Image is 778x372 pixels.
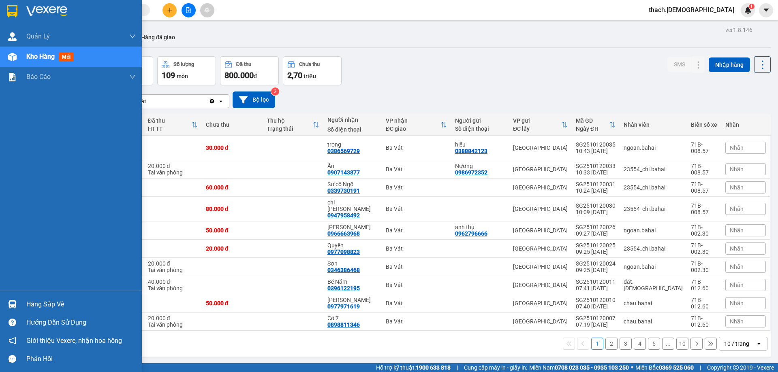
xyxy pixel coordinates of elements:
[709,57,750,72] button: Nhập hàng
[327,187,360,194] div: 0339730191
[157,56,216,85] button: Số lượng109món
[513,282,568,288] div: [GEOGRAPHIC_DATA]
[162,70,175,80] span: 109
[513,184,568,191] div: [GEOGRAPHIC_DATA]
[218,98,224,104] svg: open
[576,141,616,148] div: SG2510120035
[148,321,198,328] div: Tại văn phòng
[513,227,568,234] div: [GEOGRAPHIC_DATA]
[129,33,136,40] span: down
[576,278,616,285] div: SG2510120011
[691,278,717,291] div: 71B-012.60
[386,264,447,270] div: Ba Vát
[648,338,660,350] button: 5
[26,72,51,82] span: Báo cáo
[206,145,259,151] div: 30.000 đ
[327,249,360,255] div: 0977098823
[8,73,17,81] img: solution-icon
[691,242,717,255] div: 71B-002.30
[624,166,683,172] div: 23554_chi.bahai
[327,224,378,230] div: Ngọc tú
[572,114,620,136] th: Toggle SortBy
[327,163,378,169] div: Ẩn
[26,336,122,346] span: Giới thiệu Vexere, nhận hoa hồng
[730,282,744,288] span: Nhãn
[691,297,717,310] div: 71B-012.60
[26,317,136,329] div: Hướng dẫn sử dụng
[386,227,447,234] div: Ba Vát
[624,145,683,151] div: ngoan.bahai
[576,117,609,124] div: Mã GD
[304,73,316,79] span: triệu
[576,181,616,187] div: SG2510120031
[327,126,378,133] div: Số điện thoại
[691,315,717,328] div: 71B-012.60
[206,206,259,212] div: 80.000 đ
[26,298,136,310] div: Hàng sắp về
[662,338,674,350] button: ...
[9,337,16,344] span: notification
[206,121,259,128] div: Chưa thu
[455,230,487,237] div: 0962796666
[327,141,378,148] div: trong
[386,318,447,325] div: Ba Vát
[236,62,251,67] div: Đã thu
[763,6,770,14] span: caret-down
[513,206,568,212] div: [GEOGRAPHIC_DATA]
[624,227,683,234] div: ngoan.bahai
[631,366,633,369] span: ⚪️
[148,125,191,132] div: HTTT
[691,181,717,194] div: 71B-008.57
[700,363,701,372] span: |
[8,53,17,61] img: warehouse-icon
[327,169,360,176] div: 0907143877
[148,117,191,124] div: Đã thu
[148,315,198,321] div: 20.000 đ
[730,300,744,306] span: Nhãn
[730,227,744,234] span: Nhãn
[204,7,210,13] span: aim
[327,303,360,310] div: 0977971619
[327,297,378,303] div: mai khanh
[509,114,572,136] th: Toggle SortBy
[455,117,505,124] div: Người gửi
[513,318,568,325] div: [GEOGRAPHIC_DATA]
[730,166,744,172] span: Nhãn
[620,338,632,350] button: 3
[148,163,198,169] div: 20.000 đ
[327,267,360,273] div: 0346386468
[659,364,694,371] strong: 0369 525 060
[750,4,753,9] span: 1
[327,321,360,328] div: 0898811346
[167,7,173,13] span: plus
[513,117,561,124] div: VP gửi
[147,97,148,105] input: Selected Ba Vát.
[744,6,752,14] img: icon-new-feature
[624,184,683,191] div: 23554_chi.bahai
[386,125,440,132] div: ĐC giao
[206,227,259,234] div: 50.000 đ
[209,98,215,104] svg: Clear value
[624,245,683,252] div: 23554_chi.bahai
[386,245,447,252] div: Ba Vát
[513,166,568,172] div: [GEOGRAPHIC_DATA]
[287,70,302,80] span: 2,70
[148,285,198,291] div: Tại văn phòng
[725,121,766,128] div: Nhãn
[605,338,618,350] button: 2
[8,32,17,41] img: warehouse-icon
[455,148,487,154] div: 0388842123
[576,209,616,215] div: 10:09 [DATE]
[327,285,360,291] div: 0396122195
[635,363,694,372] span: Miền Bắc
[576,249,616,255] div: 09:25 [DATE]
[576,224,616,230] div: SG2510120026
[386,206,447,212] div: Ba Vát
[513,300,568,306] div: [GEOGRAPHIC_DATA]
[756,340,762,347] svg: open
[576,267,616,273] div: 09:25 [DATE]
[271,87,279,96] sup: 3
[254,73,257,79] span: đ
[59,53,74,62] span: mới
[455,163,505,169] div: Nương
